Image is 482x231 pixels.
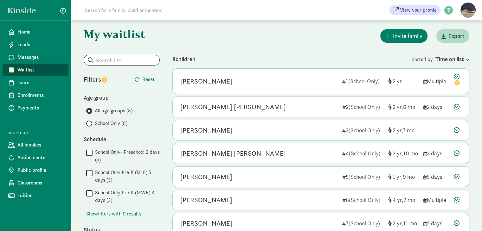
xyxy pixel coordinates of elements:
a: Action center [3,151,68,164]
div: Arush Singh [180,172,232,182]
span: Leads [17,41,63,48]
span: (School Only) [349,196,380,203]
iframe: Chat Widget [450,201,482,231]
span: 4 [393,196,403,203]
span: Invite family [393,32,422,40]
a: View your profile [389,5,440,15]
div: Coen Christenson [180,102,286,112]
button: Reset [130,73,160,86]
label: School Only Pre-K (M-F) 5 days (3) [93,169,160,184]
div: Elynnor Torres [180,125,232,135]
span: School Only (8) [95,120,127,127]
span: Show filters with 0 results [86,210,141,218]
div: 1 [342,77,383,85]
div: 8 children [172,55,412,63]
div: [object Object] [388,219,418,228]
span: 2 [393,220,403,227]
h1: My waitlist [84,28,160,41]
span: Classrooms [17,179,63,187]
span: All age groups (8) [95,107,132,115]
a: Messages [3,51,68,64]
div: 4 [342,149,383,158]
span: Messages [17,53,63,61]
span: 2 [403,196,415,203]
a: Leads [3,38,68,51]
span: 2 [393,78,402,85]
div: 3 [342,126,383,134]
div: Sterling Esquivel [180,195,232,205]
div: Filters [84,75,122,84]
div: 5 days [423,172,449,181]
button: Export [436,29,469,43]
span: View your profile [400,6,437,14]
div: 2 days [423,103,449,111]
span: Public profile [17,166,63,174]
span: 11 [403,220,417,227]
span: 3 [393,150,403,157]
div: Multiple [423,77,449,85]
input: Search for a family, child or location [81,4,259,16]
span: All families [17,141,63,149]
div: Multiple [423,196,449,204]
span: Home [17,28,63,36]
div: 2 [342,103,383,111]
input: Search list... [84,55,159,65]
button: Showfilters with 0 results [86,210,141,218]
div: Aaliyah Ermels [180,218,232,228]
div: [object Object] [388,103,418,111]
a: Public profile [3,164,68,177]
div: 5 [342,172,383,181]
div: Time on list [435,55,469,63]
a: Home [3,26,68,38]
span: (School Only) [349,220,380,227]
div: 3 days [423,149,449,158]
div: Age group [84,93,160,102]
div: 6 [342,196,383,204]
a: Payments [3,102,68,114]
div: Jensen Schmitz [180,148,286,159]
div: 7 [342,219,383,228]
span: 9 [403,173,415,180]
span: 2 [393,103,403,110]
div: Poppy McGrath [180,76,232,86]
a: Tuition [3,189,68,202]
span: (School Only) [349,127,380,134]
span: Reset [142,76,155,83]
div: [object Object] [388,126,418,134]
div: [object Object] [388,172,418,181]
span: Tuition [17,192,63,199]
span: Payments [17,104,63,112]
span: 7 [403,127,415,134]
span: 6 [403,103,415,110]
span: Export [448,32,464,40]
span: Waitlist [17,66,63,74]
span: (School Only) [348,78,380,85]
span: (School Only) [349,150,380,157]
span: (School Only) [349,173,380,180]
a: Classrooms [3,177,68,189]
div: Sorted by [412,55,469,63]
div: Schedule [84,135,160,143]
span: Enrollments [17,91,63,99]
span: 2 [393,127,403,134]
label: School Only Pre-K (MWF) 3 days (3) [93,189,160,204]
span: 10 [403,150,418,157]
a: Enrollments [3,89,68,102]
div: [object Object] [388,196,418,204]
button: Invite family [380,29,427,43]
a: Tours [3,76,68,89]
label: School Only- Preschool 2 days (4) [93,148,160,164]
span: (School Only) [349,103,380,110]
a: Waitlist [3,64,68,76]
div: 2 days [423,219,449,228]
div: [object Object] [388,77,418,85]
span: Action center [17,154,63,161]
span: 1 [393,173,403,180]
div: [object Object] [388,149,418,158]
span: Tours [17,79,63,86]
a: All families [3,139,68,151]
